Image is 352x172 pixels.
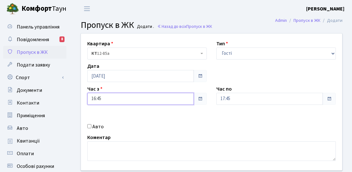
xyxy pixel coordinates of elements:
label: Квартира [87,40,113,48]
span: Приміщення [17,112,45,119]
span: Таун [22,3,66,14]
a: Панель управління [3,21,66,33]
span: Документи [17,87,42,94]
a: Пропуск в ЖК [293,17,320,24]
label: Тип [216,40,228,48]
a: Приміщення [3,109,66,122]
label: Авто [92,123,104,131]
span: <b>КТ</b>&nbsp;&nbsp;&nbsp;&nbsp;12-85а [91,50,199,57]
label: Дата [87,62,99,70]
span: <b>КТ</b>&nbsp;&nbsp;&nbsp;&nbsp;12-85а [87,48,207,60]
label: Коментар [87,134,111,141]
label: Час з [87,85,102,93]
label: Час по [216,85,232,93]
b: Комфорт [22,3,52,14]
a: Спорт [3,71,66,84]
button: Переключити навігацію [79,3,95,14]
b: [PERSON_NAME] [306,5,344,12]
a: Документи [3,84,66,97]
span: Особові рахунки [17,163,54,170]
span: Квитанції [17,137,40,144]
a: Пропуск в ЖК [3,46,66,59]
span: Оплати [17,150,34,157]
div: 8 [59,36,65,42]
span: Пропуск в ЖК [81,19,134,31]
a: Авто [3,122,66,135]
a: Подати заявку [3,59,66,71]
nav: breadcrumb [266,14,352,27]
span: Панель управління [17,23,59,30]
small: Додати . [136,24,154,29]
span: Контакти [17,99,39,106]
a: [PERSON_NAME] [306,5,344,13]
span: Пропуск в ЖК [186,23,212,29]
a: Admin [275,17,287,24]
a: Повідомлення8 [3,33,66,46]
li: Додати [320,17,343,24]
a: Оплати [3,147,66,160]
span: Пропуск в ЖК [17,49,48,56]
span: Повідомлення [17,36,49,43]
a: Назад до всіхПропуск в ЖК [157,23,212,29]
img: logo.png [6,3,19,15]
a: Контакти [3,97,66,109]
span: Подати заявку [17,61,50,68]
span: Авто [17,125,28,132]
b: КТ [91,50,97,57]
a: Квитанції [3,135,66,147]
